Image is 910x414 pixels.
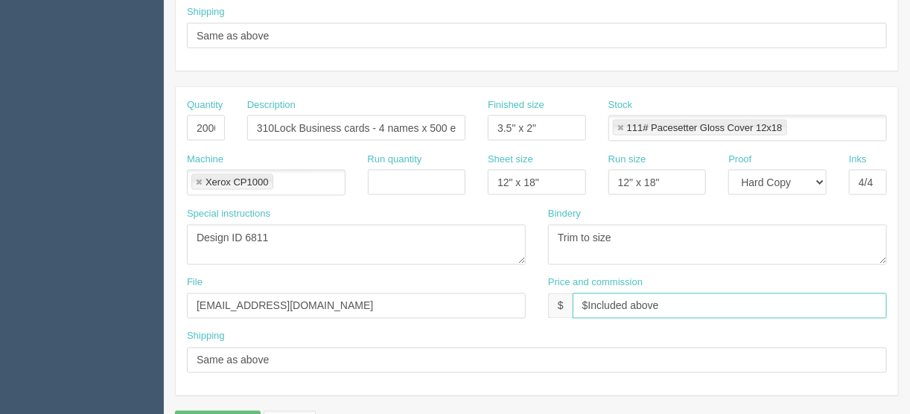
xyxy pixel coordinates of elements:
label: Machine [187,153,223,167]
label: Proof [728,153,751,167]
label: Stock [608,98,633,112]
label: Inks [849,153,867,167]
label: Special instructions [187,207,270,221]
label: File [187,276,203,290]
label: Description [247,98,296,112]
label: Run size [608,153,646,167]
label: Quantity [187,98,223,112]
label: Shipping [187,5,225,19]
label: Bindery [548,207,581,221]
label: Price and commission [548,276,643,290]
label: Shipping [187,330,225,344]
textarea: ARB - Trim to size [548,225,887,265]
div: $ [548,293,573,319]
label: Finished size [488,98,544,112]
textarea: Design ID 6811 [187,225,526,265]
div: Xerox CP1000 [206,177,269,187]
label: Sheet size [488,153,533,167]
div: 111# Pacesetter Gloss Cover 12x18 [627,123,783,133]
label: Run quantity [368,153,422,167]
